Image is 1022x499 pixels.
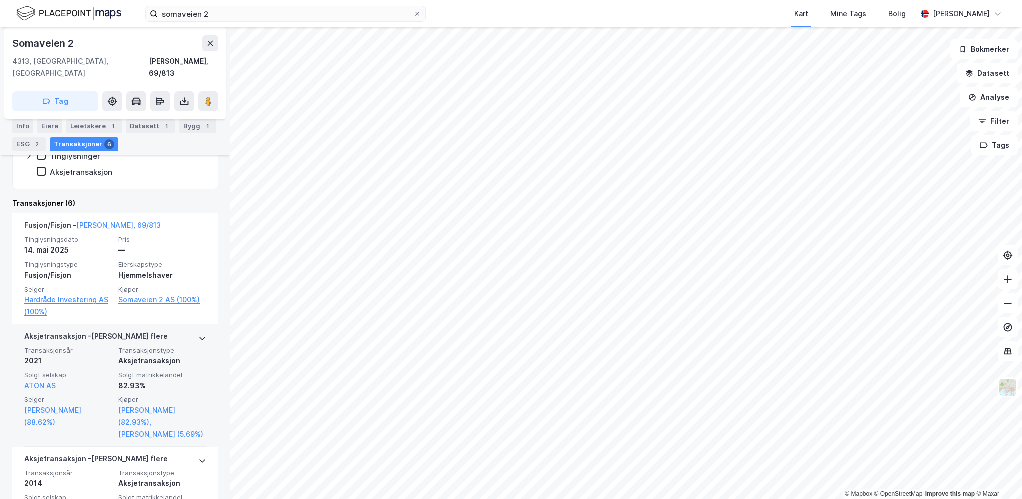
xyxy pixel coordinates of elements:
[118,404,206,428] a: [PERSON_NAME] (82.93%),
[972,451,1022,499] div: Kontrollprogram for chat
[118,244,206,256] div: —
[118,346,206,355] span: Transaksjonstype
[24,355,112,367] div: 2021
[32,139,42,149] div: 2
[933,8,990,20] div: [PERSON_NAME]
[24,404,112,428] a: [PERSON_NAME] (88.62%)
[874,490,923,497] a: OpenStreetMap
[202,121,212,131] div: 1
[972,451,1022,499] iframe: Chat Widget
[24,346,112,355] span: Transaksjonsår
[12,55,149,79] div: 4313, [GEOGRAPHIC_DATA], [GEOGRAPHIC_DATA]
[37,119,62,133] div: Eiere
[24,469,112,477] span: Transaksjonsår
[12,197,218,209] div: Transaksjoner (6)
[66,119,122,133] div: Leietakere
[50,167,112,177] div: Aksjetransaksjon
[50,151,100,161] div: Tinglysninger
[118,380,206,392] div: 82.93%
[118,269,206,281] div: Hjemmelshaver
[925,490,975,497] a: Improve this map
[12,137,46,151] div: ESG
[24,453,168,469] div: Aksjetransaksjon - [PERSON_NAME] flere
[126,119,175,133] div: Datasett
[960,87,1018,107] button: Analyse
[118,395,206,404] span: Kjøper
[158,6,413,21] input: Søk på adresse, matrikkel, gårdeiere, leietakere eller personer
[118,294,206,306] a: Somaveien 2 AS (100%)
[161,121,171,131] div: 1
[12,119,33,133] div: Info
[888,8,906,20] div: Bolig
[118,477,206,489] div: Aksjetransaksjon
[24,285,112,294] span: Selger
[957,63,1018,83] button: Datasett
[24,371,112,379] span: Solgt selskap
[24,294,112,318] a: Hardråde Investering AS (100%)
[76,221,161,229] a: [PERSON_NAME], 69/813
[24,219,161,235] div: Fusjon/Fisjon -
[118,285,206,294] span: Kjøper
[971,135,1018,155] button: Tags
[830,8,866,20] div: Mine Tags
[794,8,808,20] div: Kart
[12,91,98,111] button: Tag
[24,235,112,244] span: Tinglysningsdato
[108,121,118,131] div: 1
[24,244,112,256] div: 14. mai 2025
[104,139,114,149] div: 6
[12,35,76,51] div: Somaveien 2
[950,39,1018,59] button: Bokmerker
[970,111,1018,131] button: Filter
[24,381,56,390] a: ATON AS
[118,428,206,440] a: [PERSON_NAME] (5.69%)
[118,355,206,367] div: Aksjetransaksjon
[16,5,121,22] img: logo.f888ab2527a4732fd821a326f86c7f29.svg
[24,260,112,269] span: Tinglysningstype
[149,55,218,79] div: [PERSON_NAME], 69/813
[24,477,112,489] div: 2014
[179,119,216,133] div: Bygg
[24,330,168,346] div: Aksjetransaksjon - [PERSON_NAME] flere
[118,235,206,244] span: Pris
[845,490,872,497] a: Mapbox
[118,469,206,477] span: Transaksjonstype
[118,371,206,379] span: Solgt matrikkelandel
[24,269,112,281] div: Fusjon/Fisjon
[24,395,112,404] span: Selger
[118,260,206,269] span: Eierskapstype
[998,378,1017,397] img: Z
[50,137,118,151] div: Transaksjoner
